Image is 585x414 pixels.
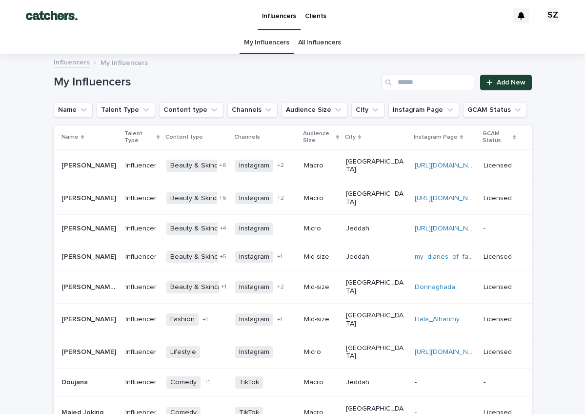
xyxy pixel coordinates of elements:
p: Licensed [484,283,516,291]
button: Audience Size [282,102,347,118]
p: Licensed [484,253,516,261]
p: Influencer [125,225,159,233]
span: + 2 [277,163,284,168]
p: [GEOGRAPHIC_DATA] [346,190,407,207]
p: Micro [304,225,338,233]
p: - [484,225,516,233]
p: Influencer [125,315,159,324]
span: Beauty & Skincare [166,223,232,235]
a: [URL][DOMAIN_NAME] [415,349,484,355]
tr: [PERSON_NAME][PERSON_NAME] InfluencerBeauty & Skincare+6Instagram+2Macro[GEOGRAPHIC_DATA][URL][DO... [54,182,532,215]
p: Jeddah [346,378,407,387]
h1: My Influencers [54,75,378,89]
p: Macro [304,162,338,170]
tr: [PERSON_NAME][PERSON_NAME] InfluencerLifestyleInstagramMicro[GEOGRAPHIC_DATA][URL][DOMAIN_NAME]Li... [54,336,532,369]
p: Jeddah [346,253,407,261]
p: GCAM Status [483,128,510,146]
span: Lifestyle [166,346,200,358]
span: + 1 [204,379,210,385]
span: Instagram [235,281,273,293]
a: Hala_Alharithy [415,316,460,323]
p: Mid-size [304,315,338,324]
p: Content type [165,132,203,143]
span: + 6 [219,163,226,168]
p: Influencer [125,283,159,291]
span: Comedy [166,376,201,389]
a: [URL][DOMAIN_NAME] [415,225,484,232]
span: Instagram [235,313,273,326]
span: + 1 [202,317,208,323]
p: City [345,132,356,143]
button: Talent Type [97,102,155,118]
button: GCAM Status [463,102,527,118]
a: [URL][DOMAIN_NAME] [415,162,484,169]
span: + 4 [220,226,226,231]
span: Beauty & Skincare [166,281,232,293]
span: + 2 [277,284,284,290]
span: + 2 [277,195,284,201]
p: Influencer [125,348,159,356]
p: Licensed [484,162,516,170]
span: Add New [497,79,525,86]
p: [GEOGRAPHIC_DATA] [346,344,407,361]
p: Influencer [125,194,159,203]
span: Instagram [235,160,273,172]
p: [PERSON_NAME] [61,223,118,233]
p: [GEOGRAPHIC_DATA] [346,311,407,328]
span: + 5 [220,254,226,260]
span: + 1 [277,254,282,260]
a: My Influencers [244,31,289,54]
span: + 1 [221,284,226,290]
p: Instagram Page [414,132,458,143]
p: Influencer [125,253,159,261]
p: [PERSON_NAME] [61,346,118,356]
button: Name [54,102,93,118]
span: Instagram [235,192,273,205]
a: Influencers [54,56,90,67]
tr: [PERSON_NAME][PERSON_NAME] InfluencerBeauty & Skincare+5Instagram+1Mid-sizeJeddahmy_diaries_of_fa... [54,243,532,271]
span: Beauty & Skincare [166,251,232,263]
a: my_diaries_of_fashion [415,253,485,260]
p: [PERSON_NAME] [61,251,118,261]
button: Content type [159,102,223,118]
p: - [484,378,516,387]
div: SZ [545,8,561,23]
input: Search [382,75,474,90]
p: Influencer [125,162,159,170]
a: All Influencers [298,31,341,54]
p: Licensed [484,315,516,324]
span: Instagram [235,223,273,235]
tr: DoujanaDoujana InfluencerComedy+1TikTokMacroJeddah-- - [54,369,532,397]
p: Name [61,132,79,143]
p: Audience Size [303,128,334,146]
span: Instagram [235,251,273,263]
a: Donnaghada [415,284,455,290]
p: My Influencers [101,57,148,67]
p: Licensed [484,194,516,203]
button: Instagram Page [388,102,459,118]
p: Micro [304,348,338,356]
p: [PERSON_NAME] [61,160,118,170]
button: City [351,102,384,118]
a: [URL][DOMAIN_NAME] [415,195,484,202]
p: Channels [234,132,260,143]
img: v2itfyCJQeeYoQfrvWhc [20,6,84,25]
span: + 1 [277,317,282,323]
span: Instagram [235,346,273,358]
p: - [415,376,419,387]
span: Beauty & Skincare [166,160,232,172]
p: Talent Type [124,128,154,146]
a: Add New [480,75,531,90]
span: + 6 [219,195,226,201]
tr: [PERSON_NAME][PERSON_NAME] InfluencerBeauty & Skincare+6Instagram+2Macro[GEOGRAPHIC_DATA][URL][DO... [54,149,532,182]
span: Fashion [166,313,199,326]
button: Channels [227,102,278,118]
p: Doujana [61,376,90,387]
span: TikTok [235,376,263,389]
p: Licensed [484,348,516,356]
tr: [PERSON_NAME][PERSON_NAME] InfluencerFashion+1Instagram+1Mid-size[GEOGRAPHIC_DATA]Hala_AlharithyL... [54,303,532,336]
p: [PERSON_NAME] [61,313,118,324]
p: [PERSON_NAME] [PERSON_NAME] [61,281,120,291]
p: Mid-size [304,283,338,291]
